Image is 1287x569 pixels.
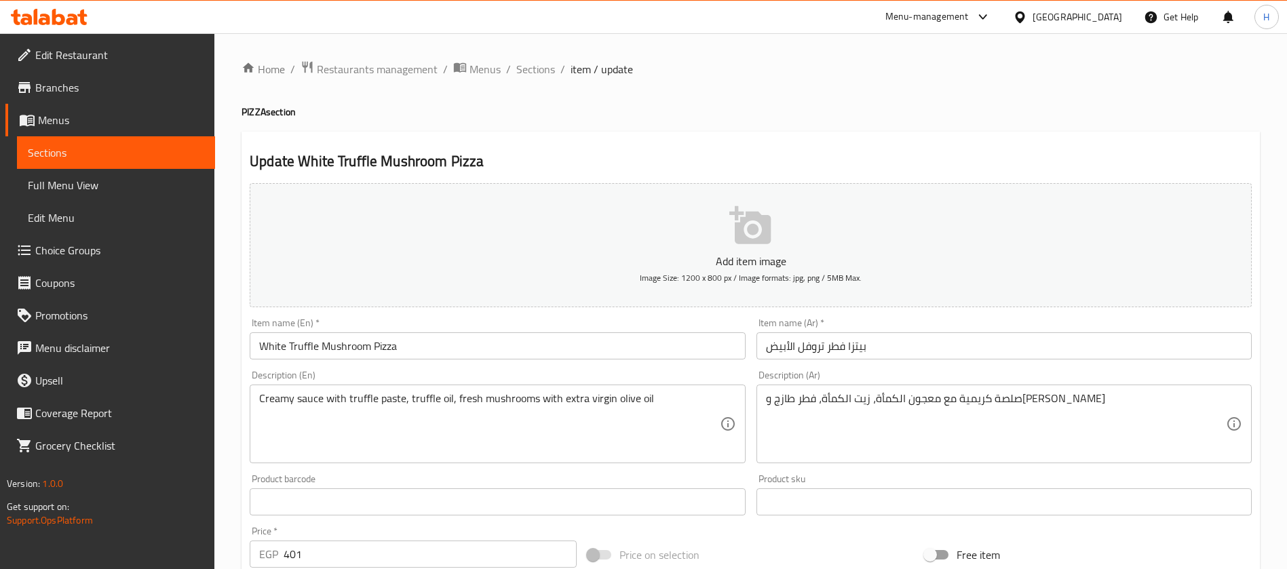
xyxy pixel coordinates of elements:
a: Sections [17,136,215,169]
a: Branches [5,71,215,104]
span: Grocery Checklist [35,437,204,454]
span: Coverage Report [35,405,204,421]
a: Full Menu View [17,169,215,201]
nav: breadcrumb [242,60,1260,78]
textarea: صلصة كريمية مع معجون الكمأة، زيت الكمأة، فطر طازج و[PERSON_NAME] [766,392,1226,456]
li: / [290,61,295,77]
span: Menus [469,61,501,77]
div: [GEOGRAPHIC_DATA] [1033,9,1122,24]
a: Coupons [5,267,215,299]
a: Support.OpsPlatform [7,511,93,529]
span: 1.0.0 [42,475,63,492]
span: Edit Menu [28,210,204,226]
a: Menu disclaimer [5,332,215,364]
span: Coupons [35,275,204,291]
span: Full Menu View [28,177,204,193]
h2: Update White Truffle Mushroom Pizza [250,151,1252,172]
li: / [443,61,448,77]
input: Please enter product sku [756,488,1252,515]
p: EGP [259,546,278,562]
span: Branches [35,79,204,96]
span: Choice Groups [35,242,204,258]
input: Please enter product barcode [250,488,745,515]
a: Upsell [5,364,215,397]
li: / [506,61,511,77]
a: Promotions [5,299,215,332]
span: Menu disclaimer [35,340,204,356]
li: / [560,61,565,77]
textarea: Creamy sauce with truffle paste, truffle oil, fresh mushrooms with extra virgin olive oil [259,392,719,456]
button: Add item imageImage Size: 1200 x 800 px / Image formats: jpg, png / 5MB Max. [250,183,1252,307]
a: Coverage Report [5,397,215,429]
input: Enter name Ar [756,332,1252,359]
input: Enter name En [250,332,745,359]
span: Free item [957,547,1000,563]
a: Grocery Checklist [5,429,215,462]
a: Home [242,61,285,77]
div: Menu-management [885,9,969,25]
a: Restaurants management [301,60,438,78]
a: Menus [453,60,501,78]
span: Upsell [35,372,204,389]
span: Get support on: [7,498,69,515]
span: H [1263,9,1269,24]
a: Choice Groups [5,234,215,267]
span: Edit Restaurant [35,47,204,63]
h4: PIZZA section [242,105,1260,119]
p: Add item image [271,253,1231,269]
a: Sections [516,61,555,77]
span: Price on selection [619,547,699,563]
a: Edit Restaurant [5,39,215,71]
span: Sections [28,144,204,161]
a: Edit Menu [17,201,215,234]
span: Menus [38,112,204,128]
span: Restaurants management [317,61,438,77]
a: Menus [5,104,215,136]
span: Image Size: 1200 x 800 px / Image formats: jpg, png / 5MB Max. [640,270,862,286]
input: Please enter price [284,541,577,568]
span: item / update [571,61,633,77]
span: Version: [7,475,40,492]
span: Promotions [35,307,204,323]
